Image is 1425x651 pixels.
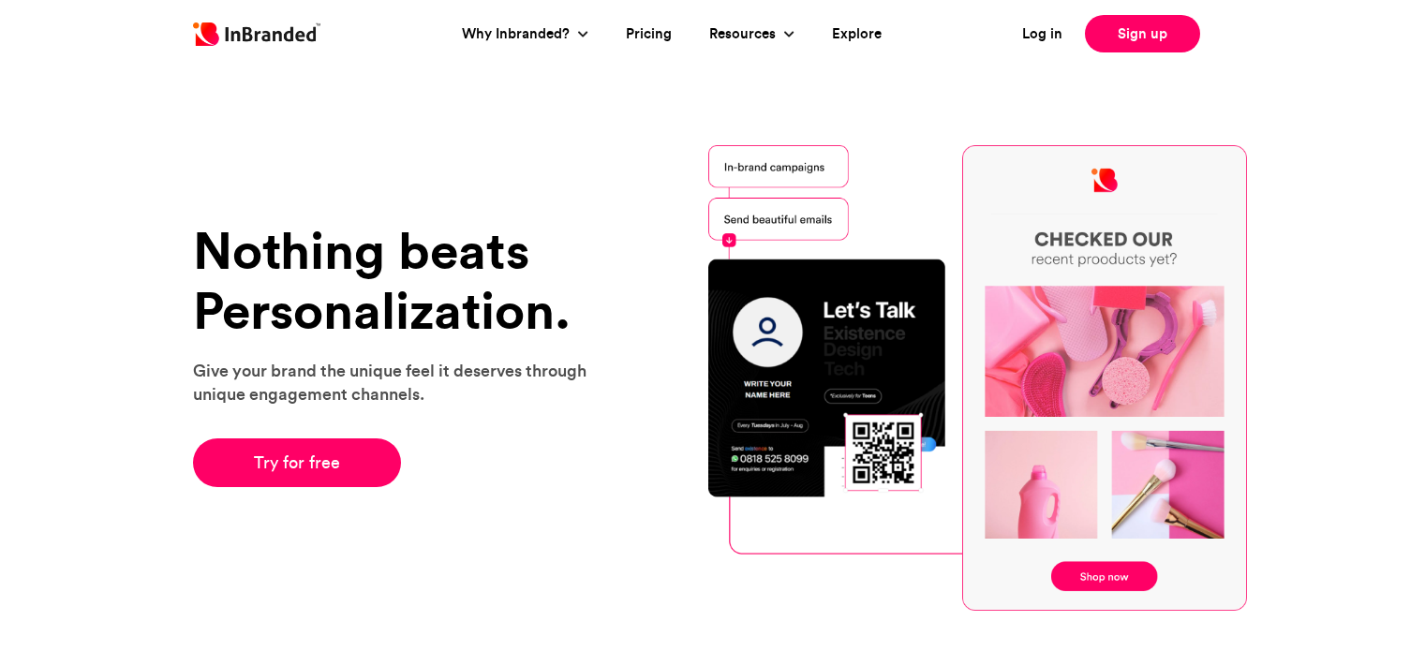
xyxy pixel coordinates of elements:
p: Give your brand the unique feel it deserves through unique engagement channels. [193,359,610,406]
a: Why Inbranded? [462,23,574,45]
a: Pricing [626,23,672,45]
h1: Nothing beats Personalization. [193,221,610,340]
a: Try for free [193,438,402,487]
a: Explore [832,23,882,45]
a: Sign up [1085,15,1200,52]
a: Log in [1022,23,1062,45]
a: Resources [709,23,780,45]
img: Inbranded [193,22,320,46]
